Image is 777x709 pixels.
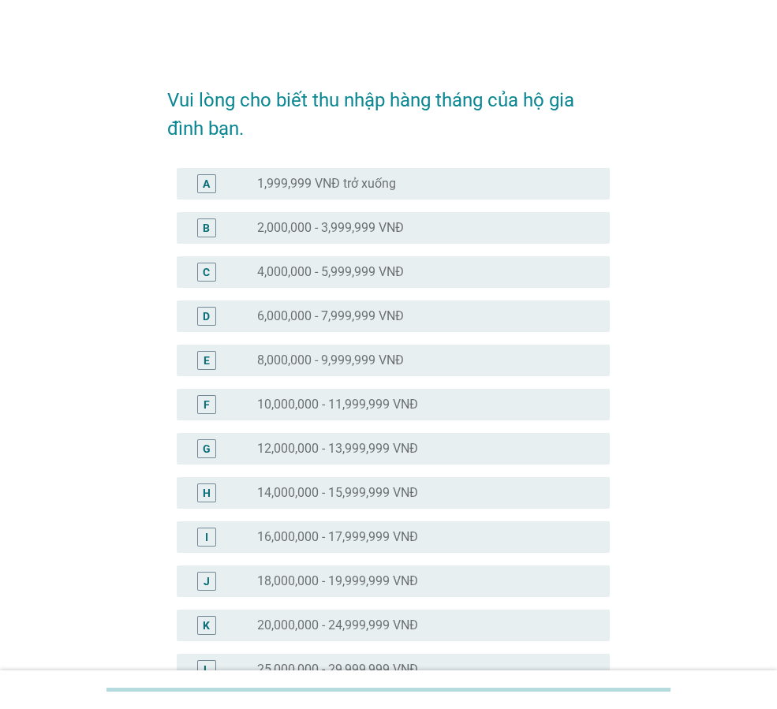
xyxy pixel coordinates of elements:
div: H [203,484,211,501]
label: 10,000,000 - 11,999,999 VNĐ [257,397,418,412]
label: 2,000,000 - 3,999,999 VNĐ [257,220,404,236]
div: D [203,308,210,324]
div: E [204,352,210,368]
div: J [204,573,210,589]
label: 6,000,000 - 7,999,999 VNĐ [257,308,404,324]
label: 12,000,000 - 13,999,999 VNĐ [257,441,418,457]
div: A [203,175,210,192]
label: 18,000,000 - 19,999,999 VNĐ [257,573,418,589]
label: 16,000,000 - 17,999,999 VNĐ [257,529,418,545]
div: F [204,396,210,412]
label: 14,000,000 - 15,999,999 VNĐ [257,485,418,501]
label: 4,000,000 - 5,999,999 VNĐ [257,264,404,280]
div: L [204,661,210,677]
label: 8,000,000 - 9,999,999 VNĐ [257,353,404,368]
label: 20,000,000 - 24,999,999 VNĐ [257,618,418,633]
div: K [203,617,210,633]
label: 1,999,999 VNĐ trở xuống [257,176,396,192]
label: 25,000,000 - 29,999,999 VNĐ [257,662,418,677]
div: B [203,219,210,236]
div: C [203,263,210,280]
h2: Vui lòng cho biết thu nhập hàng tháng của hộ gia đình bạn. [167,70,610,143]
div: I [205,528,208,545]
div: G [203,440,211,457]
